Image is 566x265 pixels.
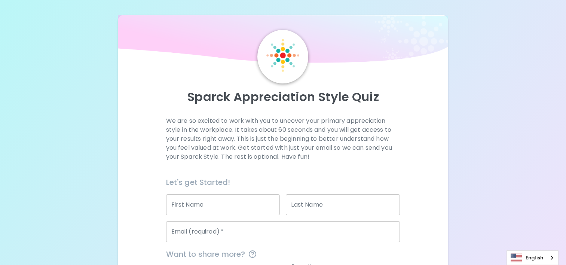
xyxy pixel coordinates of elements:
svg: This information is completely confidential and only used for aggregated appreciation studies at ... [248,250,257,259]
div: Language [507,250,559,265]
h6: Let's get Started! [166,176,400,188]
p: Sparck Appreciation Style Quiz [127,89,439,104]
aside: Language selected: English [507,250,559,265]
a: English [507,251,558,265]
span: Want to share more? [166,248,400,260]
p: We are so excited to work with you to uncover your primary appreciation style in the workplace. I... [166,116,400,161]
img: wave [118,15,448,67]
img: Sparck Logo [266,39,299,72]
